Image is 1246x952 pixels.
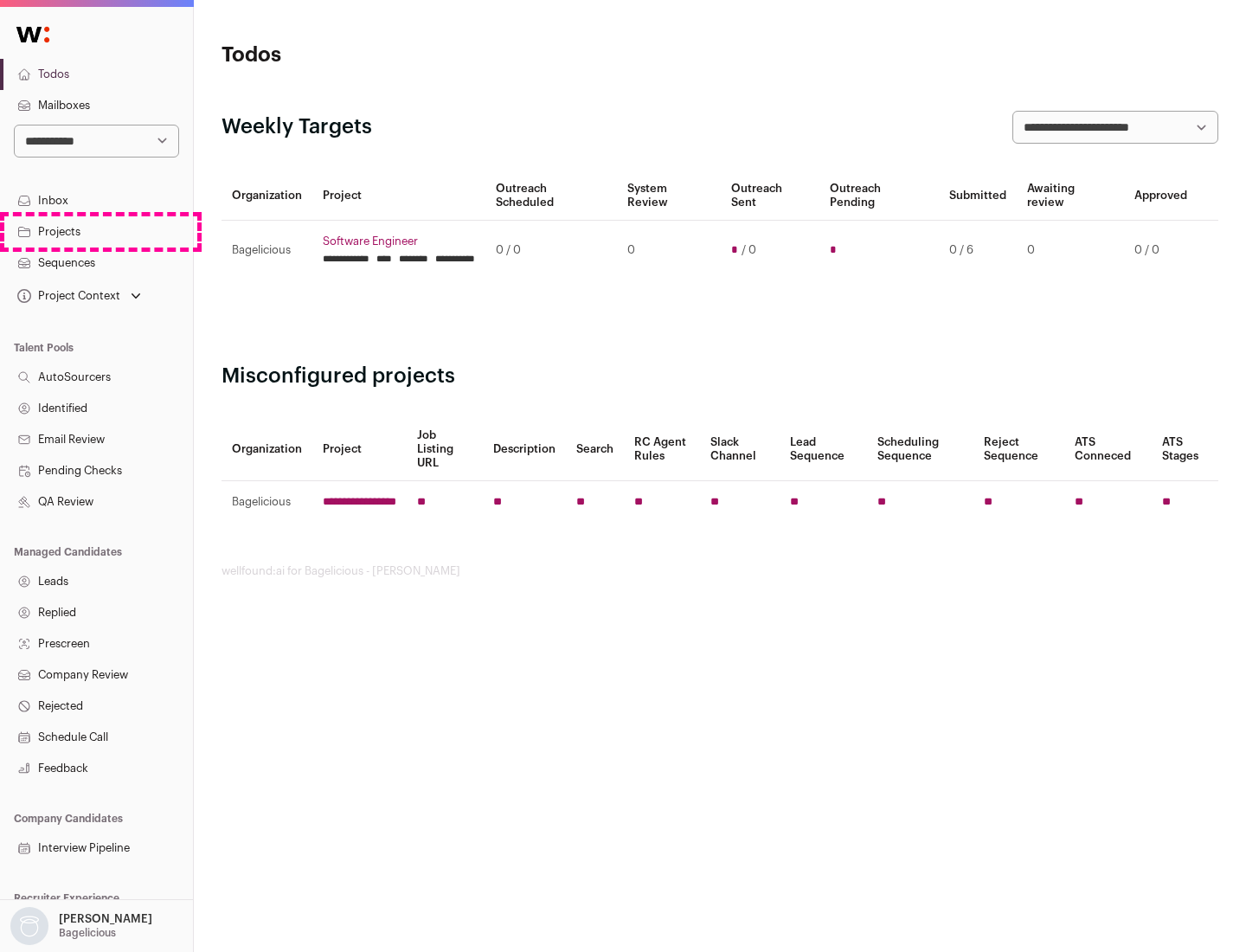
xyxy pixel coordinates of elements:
[973,418,1065,481] th: Reject Sequence
[485,221,617,280] td: 0 / 0
[1017,171,1124,221] th: Awaiting review
[14,289,120,303] div: Project Context
[222,363,1218,390] h2: Misconfigured projects
[566,418,624,481] th: Search
[780,418,867,481] th: Lead Sequence
[742,243,756,257] span: / 0
[59,926,116,940] p: Bagelicious
[222,171,312,221] th: Organization
[485,171,617,221] th: Outreach Scheduled
[222,418,312,481] th: Organization
[222,221,312,280] td: Bagelicious
[222,42,554,69] h1: Todos
[1152,418,1218,481] th: ATS Stages
[7,907,156,945] button: Open dropdown
[312,418,407,481] th: Project
[312,171,485,221] th: Project
[7,17,59,52] img: Wellfound
[323,235,475,248] a: Software Engineer
[222,481,312,524] td: Bagelicious
[407,418,483,481] th: Job Listing URL
[1124,171,1198,221] th: Approved
[483,418,566,481] th: Description
[59,912,152,926] p: [PERSON_NAME]
[939,221,1017,280] td: 0 / 6
[1017,221,1124,280] td: 0
[819,171,938,221] th: Outreach Pending
[222,113,372,141] h2: Weekly Targets
[10,907,48,945] img: nopic.png
[867,418,973,481] th: Scheduling Sequence
[700,418,780,481] th: Slack Channel
[624,418,699,481] th: RC Agent Rules
[617,171,720,221] th: System Review
[617,221,720,280] td: 0
[1124,221,1198,280] td: 0 / 0
[721,171,820,221] th: Outreach Sent
[14,284,145,308] button: Open dropdown
[222,564,1218,578] footer: wellfound:ai for Bagelicious - [PERSON_NAME]
[1064,418,1151,481] th: ATS Conneced
[939,171,1017,221] th: Submitted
